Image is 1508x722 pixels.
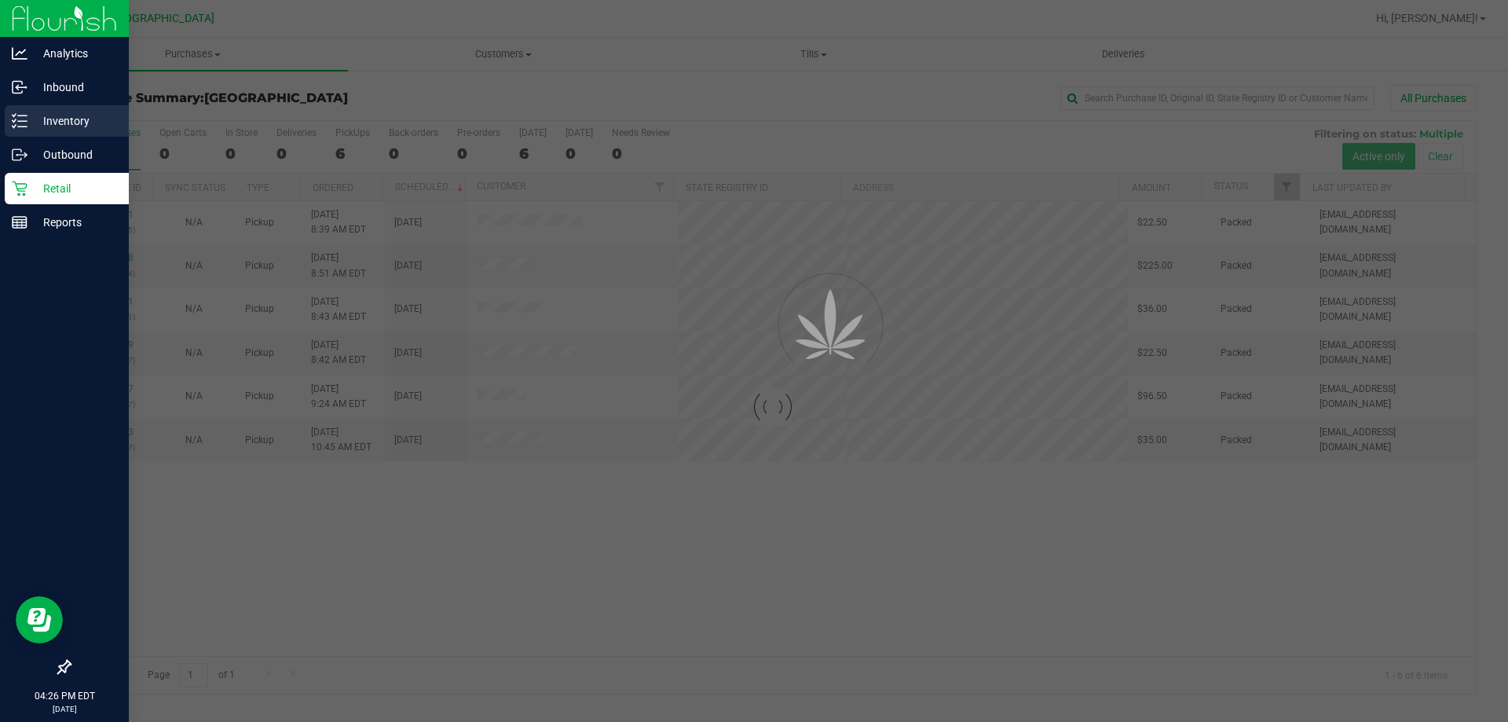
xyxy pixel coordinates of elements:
[12,46,27,61] inline-svg: Analytics
[12,113,27,129] inline-svg: Inventory
[27,44,122,63] p: Analytics
[12,79,27,95] inline-svg: Inbound
[12,214,27,230] inline-svg: Reports
[27,112,122,130] p: Inventory
[12,181,27,196] inline-svg: Retail
[27,179,122,198] p: Retail
[27,78,122,97] p: Inbound
[16,596,63,643] iframe: Resource center
[7,689,122,703] p: 04:26 PM EDT
[27,213,122,232] p: Reports
[12,147,27,163] inline-svg: Outbound
[7,703,122,715] p: [DATE]
[27,145,122,164] p: Outbound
